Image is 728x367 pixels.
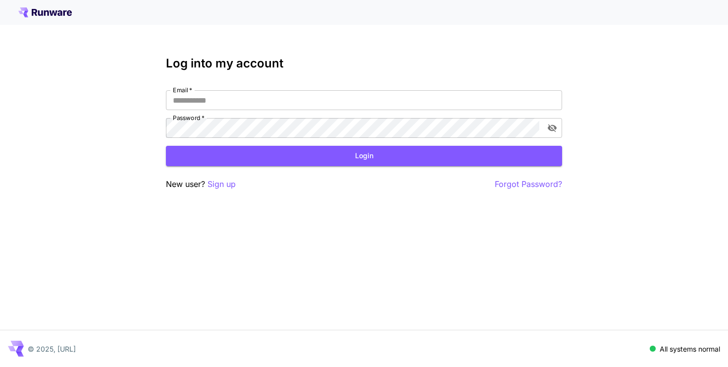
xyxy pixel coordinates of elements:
[28,344,76,354] p: © 2025, [URL]
[166,146,562,166] button: Login
[543,119,561,137] button: toggle password visibility
[173,86,192,94] label: Email
[208,178,236,190] button: Sign up
[173,114,205,122] label: Password
[660,344,720,354] p: All systems normal
[166,57,562,70] h3: Log into my account
[495,178,562,190] button: Forgot Password?
[166,178,236,190] p: New user?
